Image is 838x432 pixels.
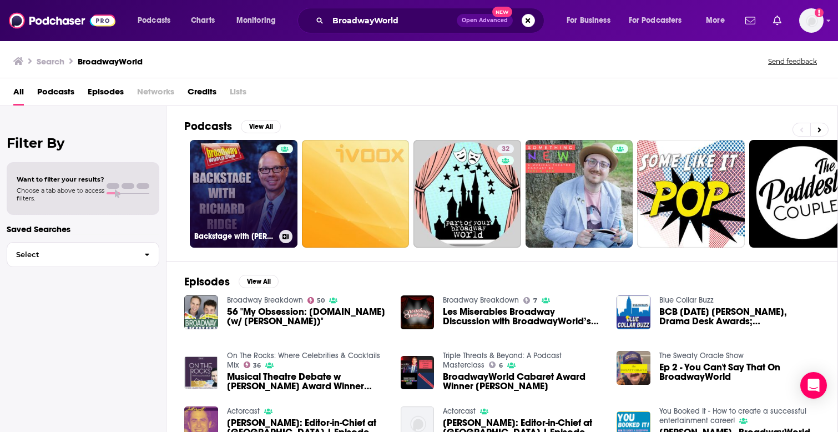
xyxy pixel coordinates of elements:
a: Credits [188,83,216,106]
a: PodcastsView All [184,119,281,133]
a: Podcasts [37,83,74,106]
a: 32 [413,140,521,248]
button: open menu [559,12,624,29]
img: Ep 2 - You Can't Say That On BroadwayWorld [617,351,650,385]
span: Choose a tab above to access filters. [17,187,104,202]
h3: BroadwayWorld [78,56,143,67]
span: 32 [502,144,509,155]
a: Show notifications dropdown [769,11,786,30]
span: Monitoring [236,13,276,28]
a: All [13,83,24,106]
span: More [706,13,725,28]
button: Open AdvancedNew [457,14,513,27]
button: Show profile menu [799,8,824,33]
a: Broadway Breakdown [227,295,303,305]
div: Open Intercom Messenger [800,372,827,399]
button: open menu [229,12,290,29]
a: The Sweaty Oracle Show [659,351,744,360]
a: Actorcast [443,406,476,416]
img: Podchaser - Follow, Share and Rate Podcasts [9,10,115,31]
a: 7 [523,297,537,304]
a: Actorcast [227,406,260,416]
img: BroadwayWorld Cabaret Award Winner Mark William [401,356,435,390]
span: Want to filter your results? [17,175,104,183]
span: Lists [230,83,246,106]
span: BroadwayWorld Cabaret Award Winner [PERSON_NAME] [443,372,603,391]
span: 6 [499,363,503,368]
svg: Add a profile image [815,8,824,17]
img: 56 "My Obsession: BROADWAYWORLD.COM (w/ Melanie Brook)" [184,295,218,329]
a: Musical Theatre Debate w Tony Award Winner Adam Epstein & BroadwayWorld's Ben Rimalower [227,372,387,391]
a: BCB 5/29/18 Charles Wright, Drama Desk Awards; Richard Ridge, BroadwayWorld.com [659,307,820,326]
button: View All [239,275,279,288]
span: Podcasts [138,13,170,28]
a: 56 "My Obsession: BROADWAYWORLD.COM (w/ Melanie Brook)" [227,307,387,326]
a: Les Miserables Broadway Discussion with BroadwayWorld’s Robert Diamond – Broadway Breakdown [443,307,603,326]
h2: Podcasts [184,119,232,133]
h2: Episodes [184,275,230,289]
input: Search podcasts, credits, & more... [328,12,457,29]
a: You Booked It - How to create a successful entertainment career! [659,406,806,425]
span: New [492,7,512,17]
a: Episodes [88,83,124,106]
a: 36 [244,361,261,368]
img: Les Miserables Broadway Discussion with BroadwayWorld’s Robert Diamond – Broadway Breakdown [401,295,435,329]
span: 50 [317,298,325,303]
button: Select [7,242,159,267]
span: Logged in as alignPR [799,8,824,33]
a: Broadway Breakdown [443,295,519,305]
a: 6 [489,361,503,368]
span: Open Advanced [462,18,508,23]
img: Musical Theatre Debate w Tony Award Winner Adam Epstein & BroadwayWorld's Ben Rimalower [184,356,218,390]
span: BCB [DATE] [PERSON_NAME], Drama Desk Awards; [PERSON_NAME], [DOMAIN_NAME] [659,307,820,326]
a: Triple Threats & Beyond: A Podcast Masterclass [443,351,562,370]
button: View All [241,120,281,133]
span: Les Miserables Broadway Discussion with BroadwayWorld’s [PERSON_NAME] – Broadway Breakdown [443,307,603,326]
h3: Backstage with [PERSON_NAME] on [DOMAIN_NAME] [194,232,275,241]
a: Show notifications dropdown [741,11,760,30]
h3: Search [37,56,64,67]
span: 56 "My Obsession: [DOMAIN_NAME] (w/ [PERSON_NAME])" [227,307,387,326]
a: Ep 2 - You Can't Say That On BroadwayWorld [659,363,820,381]
span: Networks [137,83,174,106]
button: Send feedback [765,57,820,66]
button: open menu [130,12,185,29]
span: For Business [567,13,610,28]
div: Search podcasts, credits, & more... [308,8,555,33]
a: Charts [184,12,221,29]
h2: Filter By [7,135,159,151]
a: On The Rocks: Where Celebrities & Cocktails Mix [227,351,380,370]
span: For Podcasters [629,13,682,28]
button: open menu [698,12,739,29]
img: User Profile [799,8,824,33]
a: EpisodesView All [184,275,279,289]
span: 7 [533,298,537,303]
a: 32 [497,144,514,153]
a: BroadwayWorld Cabaret Award Winner Mark William [443,372,603,391]
p: Saved Searches [7,224,159,234]
span: Charts [191,13,215,28]
span: Select [7,251,135,258]
span: Musical Theatre Debate w [PERSON_NAME] Award Winner [PERSON_NAME] & BroadwayWorld's [PERSON_NAME] [227,372,387,391]
button: open menu [622,12,698,29]
img: BCB 5/29/18 Charles Wright, Drama Desk Awards; Richard Ridge, BroadwayWorld.com [617,295,650,329]
span: 36 [253,363,261,368]
a: 50 [307,297,325,304]
a: Backstage with [PERSON_NAME] on [DOMAIN_NAME] [190,140,297,248]
a: Blue Collar Buzz [659,295,714,305]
